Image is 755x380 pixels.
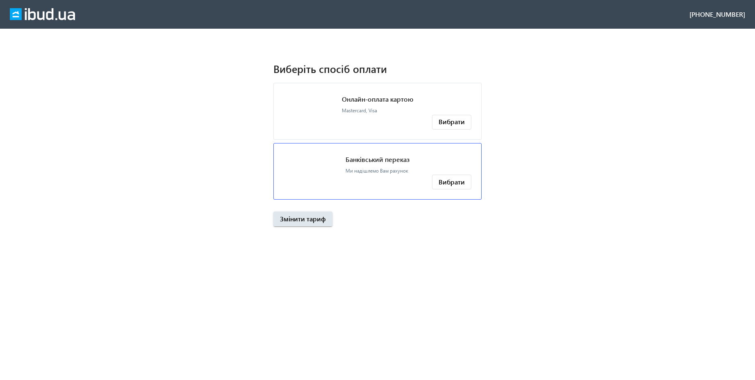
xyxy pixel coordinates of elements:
button: Вибрати [432,115,471,130]
p: Онлайн-оплата картою [342,95,414,104]
span: Вибрати [439,117,465,126]
span: Ми надішлемо Вам рахунок [346,168,408,174]
button: Вибрати [432,175,471,189]
span: Змінити тариф [280,214,326,223]
div: [PHONE_NUMBER] [689,10,745,19]
button: Змінити тариф [273,212,332,226]
span: Вибрати [439,177,465,187]
span: Mastercard, Visa [342,107,377,114]
p: Банківський переказ [346,155,409,164]
h1: Виберіть спосіб оплати [273,61,482,76]
img: ibud_full_logo_white.svg [10,8,75,20]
